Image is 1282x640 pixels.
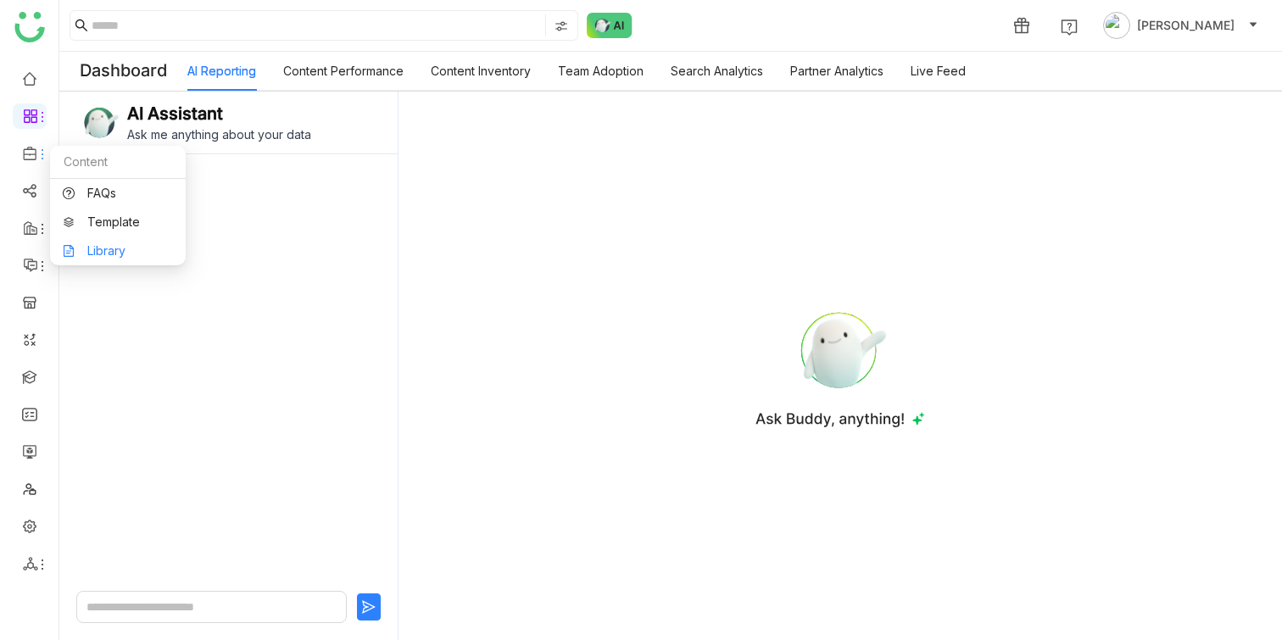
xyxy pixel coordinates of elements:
a: FAQs [63,187,173,199]
div: Content [50,146,186,179]
a: Library [63,245,173,257]
span: [PERSON_NAME] [1137,16,1235,35]
a: AI Reporting [187,64,256,78]
a: Partner Analytics [790,64,883,78]
button: [PERSON_NAME] [1100,12,1262,39]
a: Template [63,216,173,228]
img: search-type.svg [555,19,568,33]
div: AI Assistant [127,103,223,124]
a: Content Inventory [431,64,531,78]
img: ask-buddy.svg [80,103,120,142]
a: Content Performance [283,64,404,78]
a: Team Adoption [558,64,644,78]
img: avatar [1103,12,1130,39]
img: ask-buddy-normal.svg [587,13,633,38]
div: Ask me anything about your data [127,127,377,142]
div: Dashboard [59,52,187,91]
a: Live Feed [911,64,966,78]
img: logo [14,12,45,42]
img: help.svg [1061,19,1078,36]
a: Search Analytics [671,64,763,78]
